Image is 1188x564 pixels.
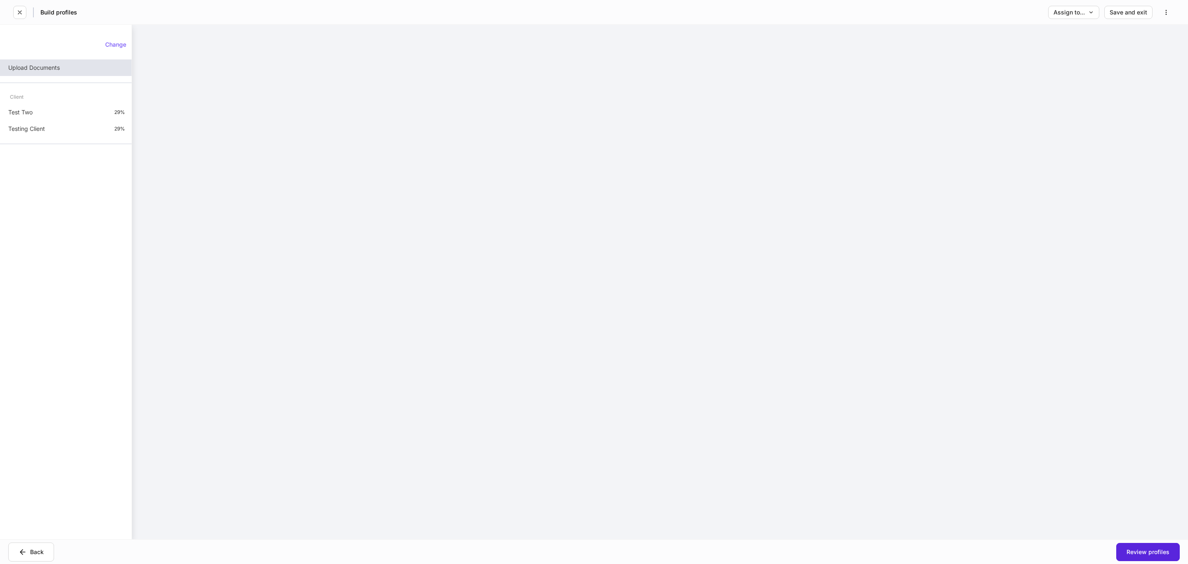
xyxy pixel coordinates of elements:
button: Back [8,543,54,562]
button: Change [100,38,132,51]
p: Testing Client [8,125,45,133]
h5: Build profiles [40,8,77,17]
div: Client [10,90,24,104]
p: Upload Documents [8,64,60,72]
div: Back [19,548,44,556]
div: Save and exit [1110,9,1147,15]
div: Change [105,42,126,47]
button: Save and exit [1104,6,1153,19]
button: Assign to... [1048,6,1099,19]
div: Review profiles [1127,549,1169,555]
div: Assign to... [1054,9,1094,15]
button: Review profiles [1116,543,1180,561]
p: 29% [114,109,125,116]
p: Test Two [8,108,33,116]
p: 29% [114,126,125,132]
